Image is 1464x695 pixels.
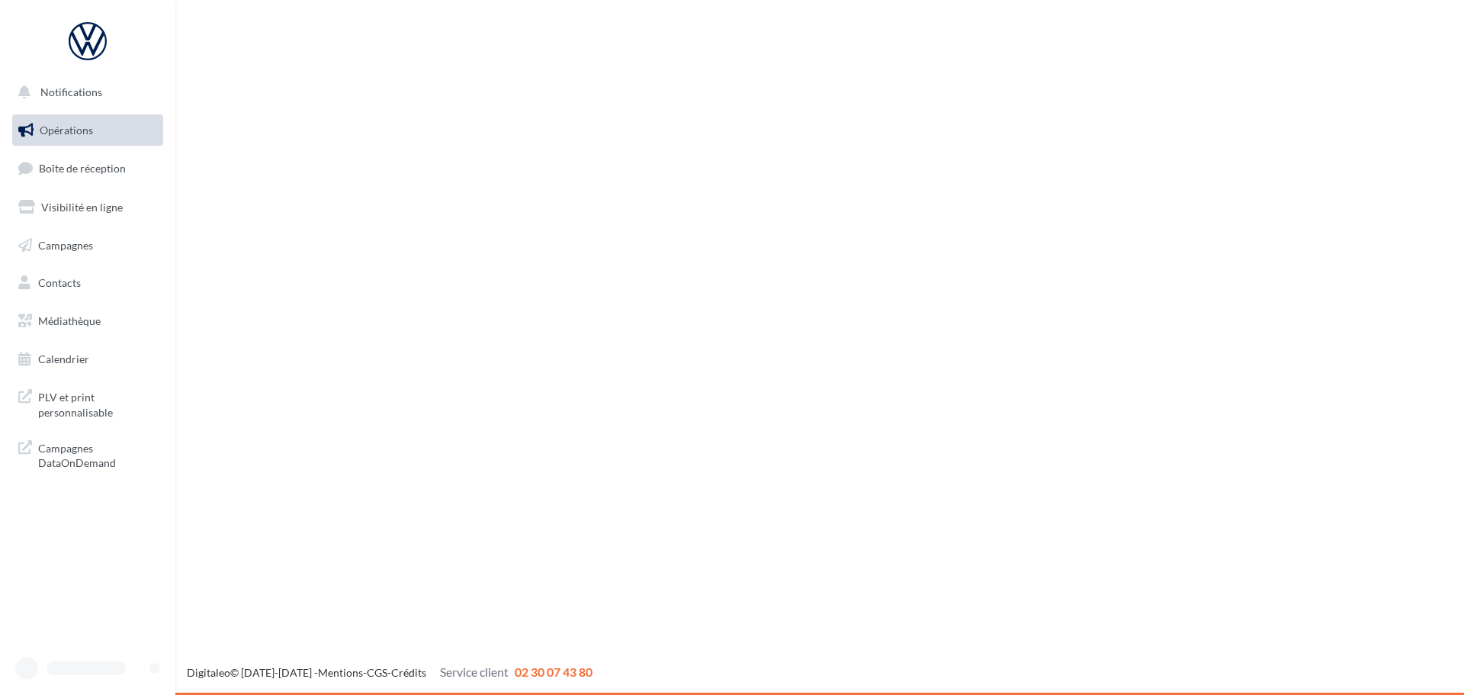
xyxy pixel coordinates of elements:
a: Campagnes DataOnDemand [9,432,166,477]
button: Notifications [9,76,160,108]
a: Digitaleo [187,666,230,679]
span: Contacts [38,276,81,289]
a: Campagnes [9,230,166,262]
span: Boîte de réception [39,162,126,175]
span: PLV et print personnalisable [38,387,157,420]
a: Crédits [391,666,426,679]
span: Calendrier [38,352,89,365]
span: © [DATE]-[DATE] - - - [187,666,592,679]
span: Visibilité en ligne [41,201,123,214]
span: 02 30 07 43 80 [515,664,592,679]
span: Notifications [40,85,102,98]
a: Mentions [318,666,363,679]
span: Campagnes DataOnDemand [38,438,157,471]
a: Calendrier [9,343,166,375]
a: PLV et print personnalisable [9,381,166,426]
a: Boîte de réception [9,152,166,185]
span: Opérations [40,124,93,137]
a: Médiathèque [9,305,166,337]
a: Opérations [9,114,166,146]
span: Service client [440,664,509,679]
a: Visibilité en ligne [9,191,166,224]
a: CGS [367,666,387,679]
a: Contacts [9,267,166,299]
span: Campagnes [38,238,93,251]
span: Médiathèque [38,314,101,327]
